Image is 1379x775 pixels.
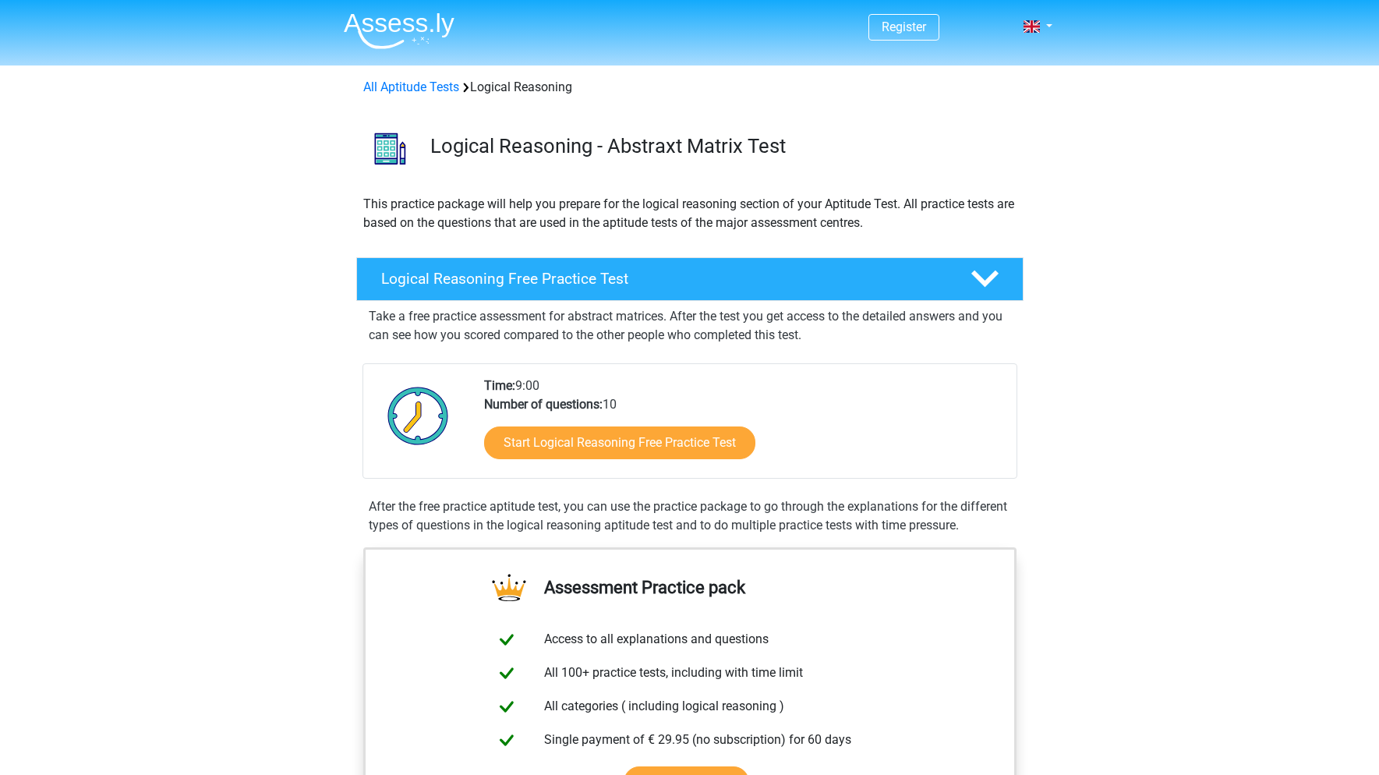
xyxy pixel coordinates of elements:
[369,307,1011,345] p: Take a free practice assessment for abstract matrices. After the test you get access to the detai...
[484,397,603,412] b: Number of questions:
[472,377,1016,478] div: 9:00 10
[357,78,1023,97] div: Logical Reasoning
[381,270,946,288] h4: Logical Reasoning Free Practice Test
[363,80,459,94] a: All Aptitude Tests
[484,378,515,393] b: Time:
[430,134,1011,158] h3: Logical Reasoning - Abstraxt Matrix Test
[350,257,1030,301] a: Logical Reasoning Free Practice Test
[882,19,926,34] a: Register
[363,195,1017,232] p: This practice package will help you prepare for the logical reasoning section of your Aptitude Te...
[344,12,454,49] img: Assessly
[379,377,458,455] img: Clock
[362,497,1017,535] div: After the free practice aptitude test, you can use the practice package to go through the explana...
[484,426,755,459] a: Start Logical Reasoning Free Practice Test
[357,115,423,182] img: logical reasoning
